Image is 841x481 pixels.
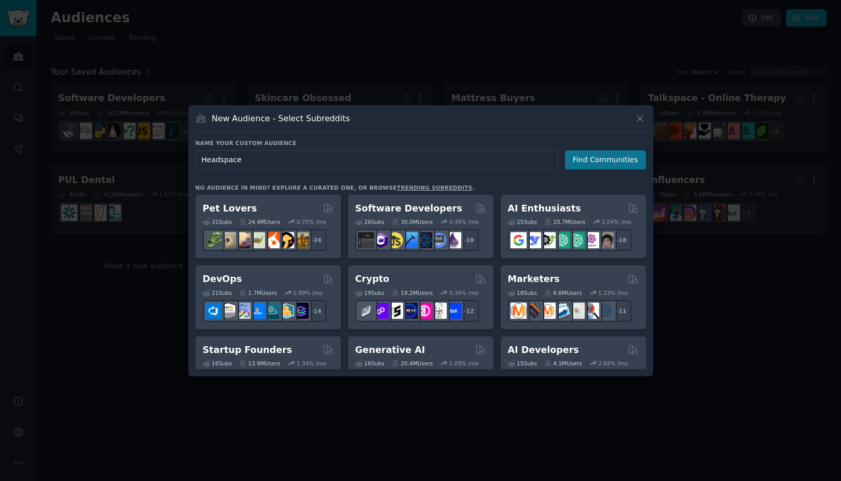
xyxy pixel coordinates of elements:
img: web3 [402,303,418,319]
img: iOSProgramming [402,232,418,248]
img: platformengineering [264,303,280,319]
h2: Pet Lovers [203,202,257,215]
h2: DevOps [203,273,242,286]
a: trending subreddits [397,185,472,191]
img: aws_cdk [278,303,294,319]
img: herpetology [205,232,222,248]
div: 31 Sub s [203,218,232,225]
img: OnlineMarketing [598,303,614,319]
div: 1.09 % /mo [449,360,479,367]
div: + 19 [457,229,479,251]
img: OpenAIDev [583,232,599,248]
img: reactnative [416,232,432,248]
div: 0.40 % /mo [449,218,479,225]
img: AWS_Certified_Experts [220,303,236,319]
img: AskComputerScience [431,232,447,248]
img: 0xPolygon [373,303,389,319]
div: 1.99 % /mo [293,289,323,296]
img: ballpython [220,232,236,248]
div: 6.6M Users [544,289,582,296]
img: AItoolsCatalog [540,232,556,248]
input: Pick a short name, like "Digital Marketers" or "Movie-Goers" [196,150,558,169]
div: 1.34 % /mo [297,360,326,367]
img: ethfinance [358,303,374,319]
img: PetAdvice [278,232,294,248]
img: ethstaker [387,303,403,319]
img: CryptoNews [431,303,447,319]
div: 19.2M Users [392,289,433,296]
div: 26 Sub s [355,218,384,225]
img: chatgpt_promptDesign [554,232,570,248]
div: 18 Sub s [508,289,537,296]
div: + 14 [305,300,326,322]
div: 21 Sub s [203,289,232,296]
img: software [358,232,374,248]
div: 30.0M Users [392,218,433,225]
img: defi_ [445,303,461,319]
h2: Marketers [508,273,560,286]
img: chatgpt_prompts_ [569,232,585,248]
img: content_marketing [511,303,527,319]
img: turtle [249,232,265,248]
img: dogbreed [293,232,309,248]
img: googleads [569,303,585,319]
h2: Software Developers [355,202,462,215]
img: MarketingResearch [583,303,599,319]
img: bigseo [525,303,541,319]
div: 13.9M Users [239,360,280,367]
h2: AI Enthusiasts [508,202,581,215]
div: 16 Sub s [203,360,232,367]
h2: Startup Founders [203,344,292,357]
h3: New Audience - Select Subreddits [212,113,350,124]
img: PlatformEngineers [293,303,309,319]
img: AskMarketing [540,303,556,319]
div: 25 Sub s [508,218,537,225]
button: Find Communities [565,150,646,169]
div: 16 Sub s [355,360,384,367]
div: 24.4M Users [239,218,280,225]
img: DeepSeek [525,232,541,248]
img: Docker_DevOps [235,303,251,319]
div: 0.75 % /mo [297,218,326,225]
div: No audience in mind? Explore a curated one, or browse . [196,184,475,191]
div: 19 Sub s [355,289,384,296]
img: cockatiel [264,232,280,248]
h2: Crypto [355,273,390,286]
h3: Name your custom audience [196,139,646,147]
img: elixir [445,232,461,248]
div: 20.7M Users [544,218,585,225]
div: + 18 [610,229,631,251]
div: + 24 [305,229,326,251]
img: leopardgeckos [235,232,251,248]
img: azuredevops [205,303,222,319]
div: + 12 [457,300,479,322]
div: 2.69 % /mo [598,360,628,367]
img: Emailmarketing [554,303,570,319]
h2: Generative AI [355,344,425,357]
div: 1.7M Users [239,289,277,296]
div: 15 Sub s [508,360,537,367]
img: learnjavascript [387,232,403,248]
div: 0.34 % /mo [449,289,479,296]
img: DevOpsLinks [249,303,265,319]
img: csharp [373,232,389,248]
div: 2.04 % /mo [602,218,631,225]
div: 4.1M Users [544,360,582,367]
div: + 11 [610,300,631,322]
div: 1.23 % /mo [598,289,628,296]
img: GoogleGeminiAI [511,232,527,248]
img: ArtificalIntelligence [598,232,614,248]
div: 20.4M Users [392,360,433,367]
img: defiblockchain [416,303,432,319]
h2: AI Developers [508,344,579,357]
